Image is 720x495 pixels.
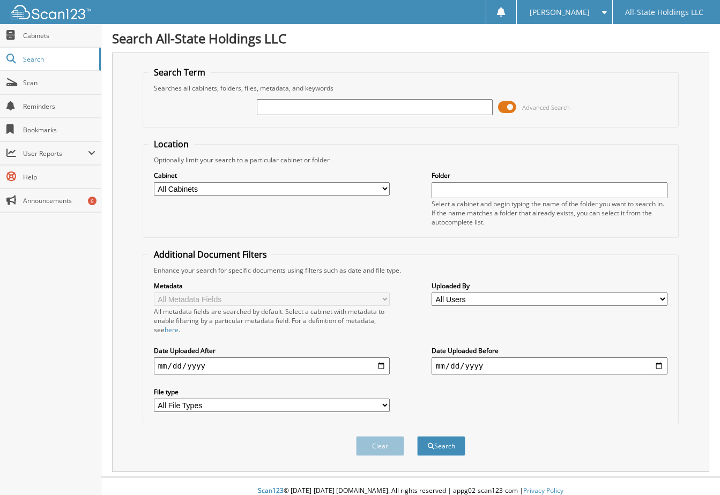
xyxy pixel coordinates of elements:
legend: Location [149,138,194,150]
label: Cabinet [154,171,390,180]
label: Uploaded By [432,281,667,290]
span: Cabinets [23,31,95,40]
span: Scan [23,78,95,87]
h1: Search All-State Holdings LLC [112,29,709,47]
input: end [432,357,667,374]
img: scan123-logo-white.svg [11,5,91,19]
div: Searches all cabinets, folders, files, metadata, and keywords [149,84,673,93]
span: Announcements [23,196,95,205]
div: All metadata fields are searched by default. Select a cabinet with metadata to enable filtering b... [154,307,390,334]
div: Select a cabinet and begin typing the name of the folder you want to search in. If the name match... [432,199,667,227]
span: User Reports [23,149,88,158]
span: Help [23,172,95,182]
legend: Additional Document Filters [149,249,272,260]
span: Advanced Search [522,103,570,111]
span: All-State Holdings LLC [625,9,703,16]
input: start [154,357,390,374]
a: Privacy Policy [523,486,563,495]
span: Reminders [23,102,95,111]
div: Optionally limit your search to a particular cabinet or folder [149,155,673,164]
label: Date Uploaded Before [432,346,667,355]
span: Search [23,55,94,64]
span: Bookmarks [23,125,95,134]
div: 6 [88,197,97,205]
label: File type [154,387,390,396]
button: Clear [356,436,404,456]
legend: Search Term [149,66,211,78]
label: Metadata [154,281,390,290]
span: Scan123 [258,486,284,495]
a: here [165,325,179,334]
label: Folder [432,171,667,180]
div: Enhance your search for specific documents using filters such as date and file type. [149,266,673,275]
button: Search [417,436,465,456]
label: Date Uploaded After [154,346,390,355]
span: [PERSON_NAME] [530,9,590,16]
